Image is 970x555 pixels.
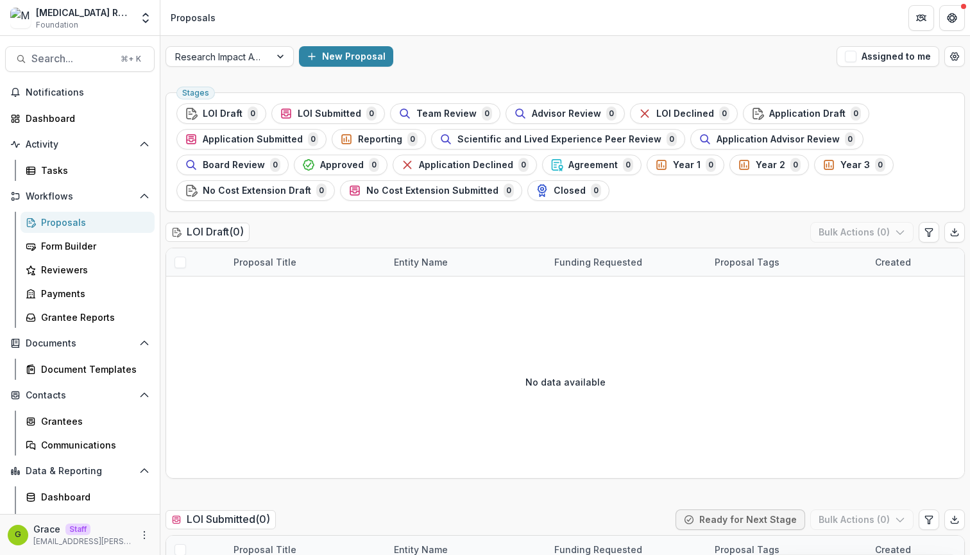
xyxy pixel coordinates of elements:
[542,155,642,175] button: Agreement0
[176,180,335,201] button: No Cost Extension Draft0
[5,82,155,103] button: Notifications
[5,134,155,155] button: Open Activity
[673,160,701,171] span: Year 1
[176,103,266,124] button: LOI Draft0
[270,158,280,172] span: 0
[137,5,155,31] button: Open entity switcher
[203,134,303,145] span: Application Submitted
[814,155,894,175] button: Year 30
[203,185,311,196] span: No Cost Extension Draft
[5,108,155,129] a: Dashboard
[340,180,522,201] button: No Cost Extension Submitted0
[431,129,685,149] button: Scientific and Lived Experience Peer Review0
[248,107,258,121] span: 0
[547,248,707,276] div: Funding Requested
[166,510,276,529] h2: LOI Submitted ( 0 )
[21,235,155,257] a: Form Builder
[707,255,787,269] div: Proposal Tags
[21,510,155,531] a: Data Report
[944,222,965,243] button: Export table data
[527,180,609,201] button: Closed0
[482,107,492,121] span: 0
[743,103,869,124] button: Application Draft0
[176,155,289,175] button: Board Review0
[176,129,327,149] button: Application Submitted0
[308,132,318,146] span: 0
[919,222,939,243] button: Edit table settings
[568,160,618,171] span: Agreement
[41,311,144,324] div: Grantee Reports
[26,139,134,150] span: Activity
[647,155,724,175] button: Year 10
[810,222,914,243] button: Bulk Actions (0)
[41,287,144,300] div: Payments
[21,359,155,380] a: Document Templates
[851,107,861,121] span: 0
[320,160,364,171] span: Approved
[5,333,155,354] button: Open Documents
[457,134,661,145] span: Scientific and Lived Experience Peer Review
[667,132,677,146] span: 0
[944,46,965,67] button: Open table manager
[65,524,90,535] p: Staff
[26,466,134,477] span: Data & Reporting
[606,107,617,121] span: 0
[504,184,514,198] span: 0
[21,212,155,233] a: Proposals
[166,223,250,241] h2: LOI Draft ( 0 )
[41,363,144,376] div: Document Templates
[21,259,155,280] a: Reviewers
[386,248,547,276] div: Entity Name
[21,160,155,181] a: Tasks
[5,385,155,406] button: Open Contacts
[729,155,809,175] button: Year 20
[36,19,78,31] span: Foundation
[867,255,919,269] div: Created
[41,263,144,277] div: Reviewers
[31,53,113,65] span: Search...
[366,185,498,196] span: No Cost Extension Submitted
[656,108,714,119] span: LOI Declined
[939,5,965,31] button: Get Help
[419,160,513,171] span: Application Declined
[506,103,625,124] button: Advisor Review0
[21,434,155,456] a: Communications
[840,160,870,171] span: Year 3
[171,11,216,24] div: Proposals
[26,338,134,349] span: Documents
[386,255,455,269] div: Entity Name
[21,486,155,508] a: Dashboard
[630,103,738,124] button: LOI Declined0
[271,103,385,124] button: LOI Submitted0
[707,248,867,276] div: Proposal Tags
[15,531,21,539] div: Grace
[393,155,537,175] button: Application Declined0
[41,414,144,428] div: Grantees
[5,46,155,72] button: Search...
[518,158,529,172] span: 0
[226,255,304,269] div: Proposal Title
[21,411,155,432] a: Grantees
[719,107,729,121] span: 0
[33,536,132,547] p: [EMAIL_ADDRESS][PERSON_NAME][DOMAIN_NAME]
[41,239,144,253] div: Form Builder
[369,158,379,172] span: 0
[554,185,586,196] span: Closed
[690,129,864,149] button: Application Advisor Review0
[316,184,327,198] span: 0
[21,307,155,328] a: Grantee Reports
[390,103,500,124] button: Team Review0
[591,184,601,198] span: 0
[416,108,477,119] span: Team Review
[166,8,221,27] nav: breadcrumb
[26,87,149,98] span: Notifications
[358,134,402,145] span: Reporting
[908,5,934,31] button: Partners
[366,107,377,121] span: 0
[5,461,155,481] button: Open Data & Reporting
[26,112,144,125] div: Dashboard
[706,158,716,172] span: 0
